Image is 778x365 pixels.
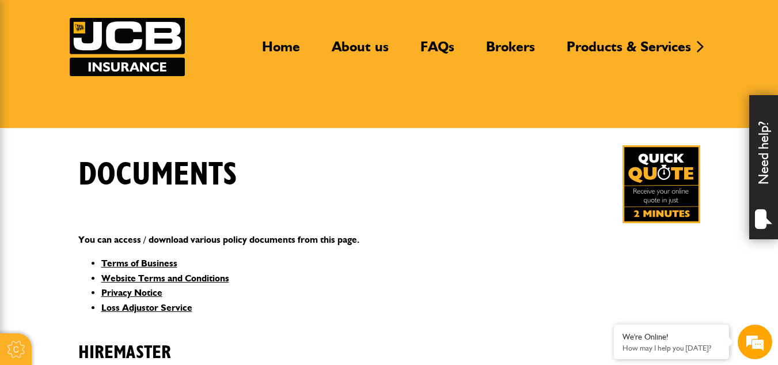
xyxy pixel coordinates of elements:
[101,258,177,269] a: Terms of Business
[78,156,237,194] h1: Documents
[101,287,162,298] a: Privacy Notice
[623,344,720,352] p: How may I help you today?
[558,38,700,65] a: Products & Services
[477,38,544,65] a: Brokers
[623,145,700,223] a: Get your insurance quote in just 2-minutes
[70,18,185,76] img: JCB Insurance Services logo
[412,38,463,65] a: FAQs
[70,18,185,76] a: JCB Insurance Services
[78,232,700,247] p: You can access / download various policy documents from this page.
[623,332,720,342] div: We're Online!
[101,273,229,284] a: Website Terms and Conditions
[749,95,778,239] div: Need help?
[623,145,700,223] img: Quick Quote
[101,302,192,313] a: Loss Adjustor Service
[78,324,700,363] h2: Hiremaster
[253,38,309,65] a: Home
[323,38,397,65] a: About us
